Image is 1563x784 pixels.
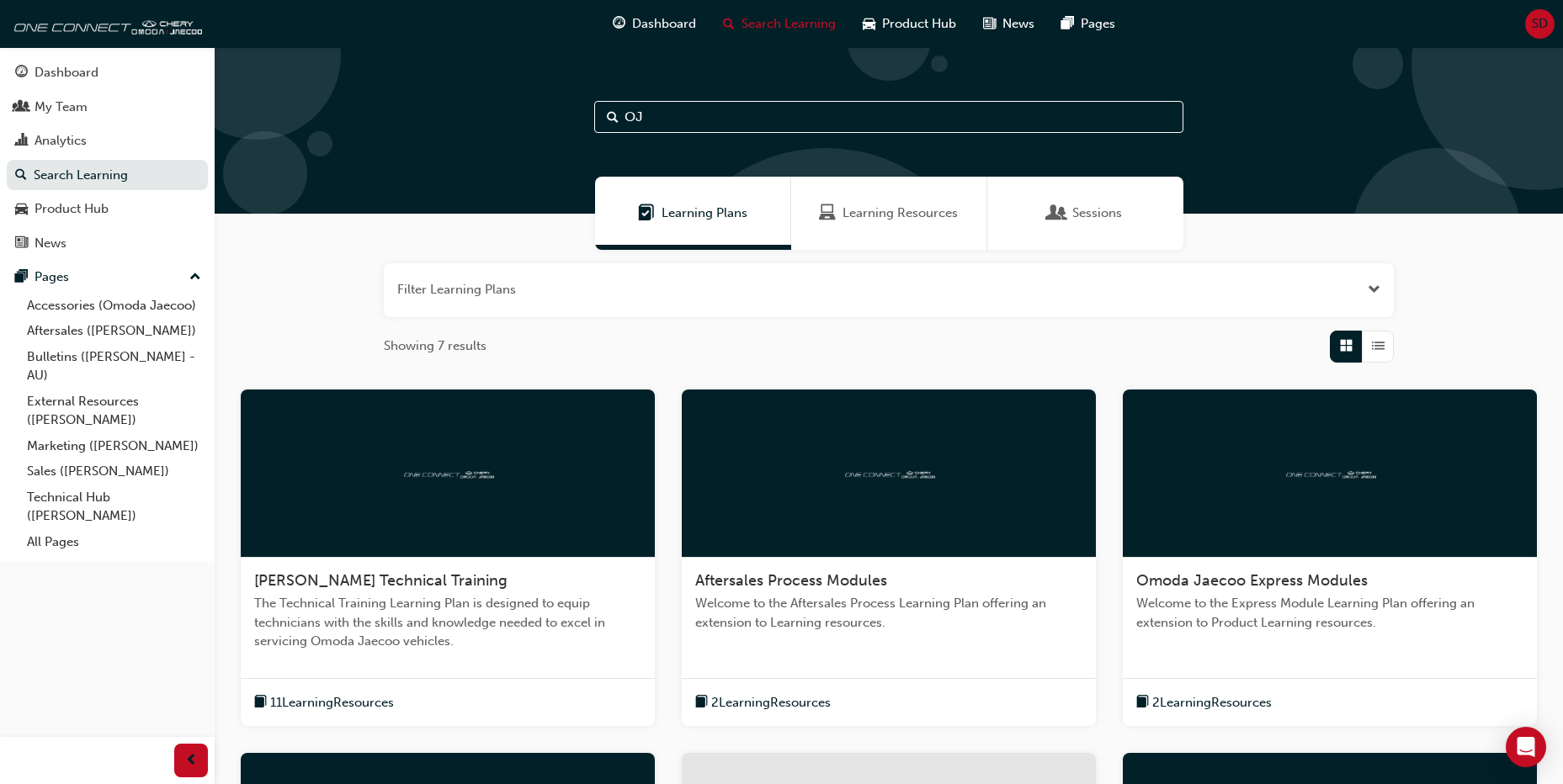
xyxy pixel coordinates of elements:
[662,204,747,223] span: Learning Plans
[695,692,708,713] span: book-icon
[1368,280,1380,299] button: Open the filter
[20,485,208,529] a: Technical Hub ([PERSON_NAME])
[15,270,28,285] span: pages-icon
[1525,9,1555,39] button: SD
[254,594,641,651] span: The Technical Training Learning Plan is designed to equip technicians with the skills and knowled...
[20,389,208,433] a: External Resources ([PERSON_NAME])
[849,7,970,41] a: car-iconProduct Hub
[7,54,208,262] button: DashboardMy TeamAnalyticsSearch LearningProduct HubNews
[1049,204,1066,223] span: Sessions
[983,13,996,34] span: news-icon
[20,458,208,485] a: Sales ([PERSON_NAME])
[791,177,987,250] a: Learning ResourcesLearning Resources
[1284,464,1376,480] img: oneconnect
[7,193,208,225] a: Product Hub
[20,433,208,459] a: Marketing ([PERSON_NAME])
[35,234,66,253] div: News
[682,389,1096,727] a: oneconnectAftersales Process ModulesWelcome to the Aftersales Process Learning Plan offering an e...
[254,692,394,713] button: book-icon11LearningResources
[987,177,1183,250] a: SessionsSessions
[1072,204,1122,223] span: Sessions
[7,125,208,156] a: Analytics
[711,693,831,712] span: 2 Learning Resources
[20,529,208,555] a: All Pages
[1136,692,1272,713] button: book-icon2LearningResources
[35,268,69,287] div: Pages
[241,389,655,727] a: oneconnect[PERSON_NAME] Technical TrainingThe Technical Training Learning Plan is designed to equ...
[742,14,836,34] span: Search Learning
[1372,336,1385,356] span: List
[35,63,98,82] div: Dashboard
[1152,693,1272,712] span: 2 Learning Resources
[723,13,735,34] span: search-icon
[7,262,208,293] button: Pages
[189,267,201,289] span: up-icon
[15,66,28,81] span: guage-icon
[843,464,935,480] img: oneconnect
[970,7,1048,41] a: news-iconNews
[695,571,887,590] span: Aftersales Process Modules
[35,199,109,219] div: Product Hub
[1048,7,1129,41] a: pages-iconPages
[20,293,208,319] a: Accessories (Omoda Jaecoo)
[384,336,486,356] span: Showing 7 results
[1061,13,1074,34] span: pages-icon
[1136,594,1523,632] span: Welcome to the Express Module Learning Plan offering an extension to Product Learning resources.
[1532,14,1548,34] span: SD
[35,131,87,151] div: Analytics
[15,202,28,217] span: car-icon
[819,204,836,223] span: Learning Resources
[7,92,208,123] a: My Team
[254,692,267,713] span: book-icon
[613,13,625,34] span: guage-icon
[20,318,208,344] a: Aftersales ([PERSON_NAME])
[863,13,875,34] span: car-icon
[20,344,208,389] a: Bulletins ([PERSON_NAME] - AU)
[632,14,696,34] span: Dashboard
[1340,336,1353,356] span: Grid
[1136,692,1149,713] span: book-icon
[1081,14,1115,34] span: Pages
[15,168,27,183] span: search-icon
[882,14,956,34] span: Product Hub
[1002,14,1034,34] span: News
[254,571,508,590] span: [PERSON_NAME] Technical Training
[15,100,28,115] span: people-icon
[8,7,202,40] img: oneconnect
[7,228,208,259] a: News
[607,108,619,127] span: Search
[843,204,958,223] span: Learning Resources
[15,236,28,252] span: news-icon
[1136,571,1368,590] span: Omoda Jaecoo Express Modules
[7,160,208,191] a: Search Learning
[1123,389,1537,727] a: oneconnectOmoda Jaecoo Express ModulesWelcome to the Express Module Learning Plan offering an ext...
[638,204,655,223] span: Learning Plans
[185,750,198,771] span: prev-icon
[401,464,494,480] img: oneconnect
[15,134,28,149] span: chart-icon
[270,693,394,712] span: 11 Learning Resources
[695,594,1082,632] span: Welcome to the Aftersales Process Learning Plan offering an extension to Learning resources.
[1506,727,1546,767] div: Open Intercom Messenger
[710,7,849,41] a: search-iconSearch Learning
[599,7,710,41] a: guage-iconDashboard
[695,692,831,713] button: book-icon2LearningResources
[595,177,791,250] a: Learning PlansLearning Plans
[594,101,1183,133] input: Search...
[7,57,208,88] a: Dashboard
[35,98,88,117] div: My Team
